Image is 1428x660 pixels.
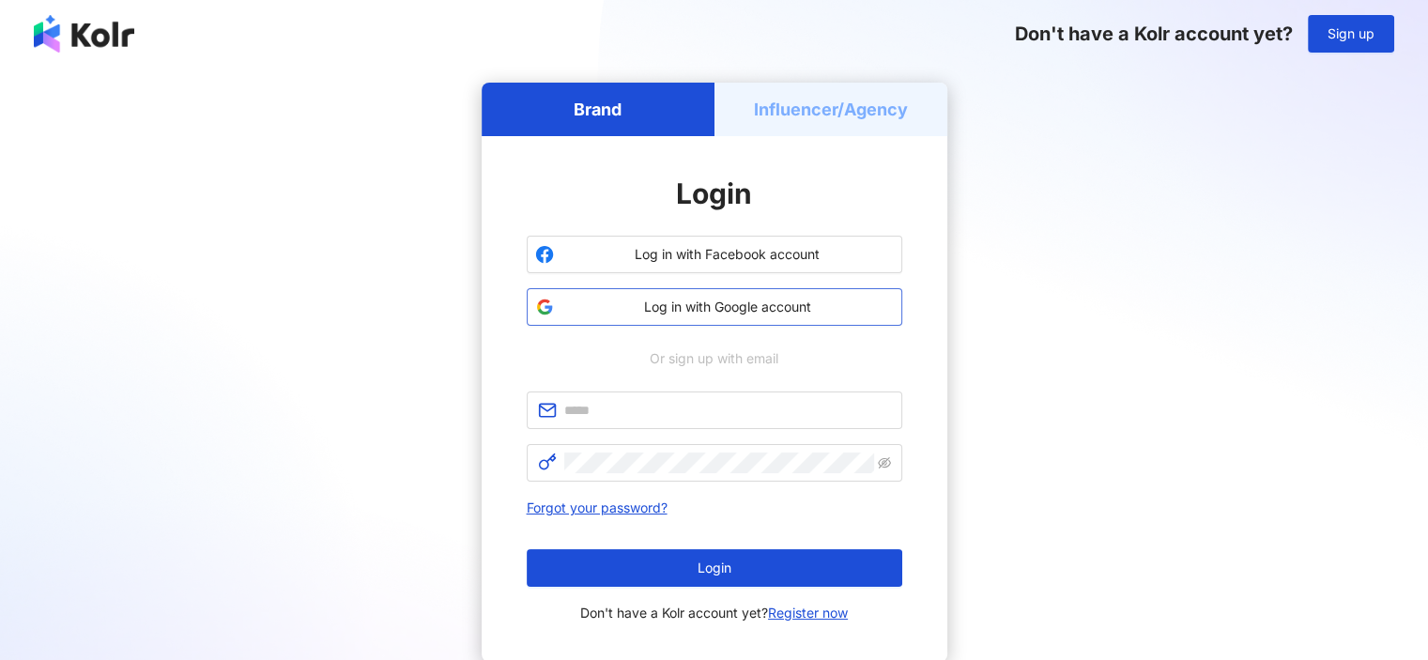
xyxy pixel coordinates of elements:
span: Log in with Facebook account [561,245,894,264]
h5: Influencer/Agency [754,98,908,121]
button: Login [527,549,902,587]
button: Log in with Facebook account [527,236,902,273]
span: Or sign up with email [637,348,791,369]
span: Login [676,177,752,210]
span: Sign up [1328,26,1374,41]
span: Log in with Google account [561,298,894,316]
img: logo [34,15,134,53]
button: Log in with Google account [527,288,902,326]
span: Don't have a Kolr account yet? [1015,23,1293,45]
h5: Brand [574,98,622,121]
span: eye-invisible [878,456,891,469]
a: Register now [768,605,848,621]
a: Forgot your password? [527,499,668,515]
span: Don't have a Kolr account yet? [580,602,848,624]
button: Sign up [1308,15,1394,53]
span: Login [698,560,731,576]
